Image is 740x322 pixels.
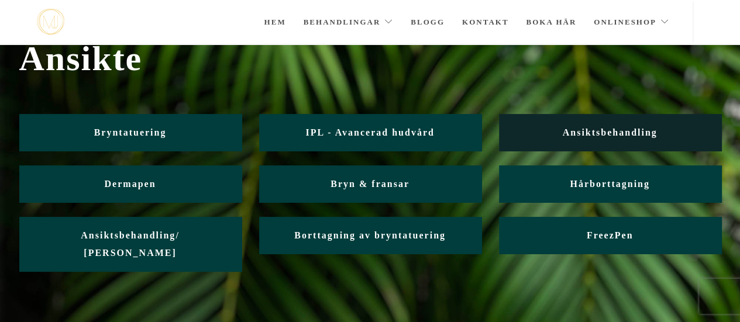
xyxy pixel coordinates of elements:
img: mjstudio [37,9,64,35]
a: Bryn & fransar [259,165,481,202]
a: Ansiktsbehandling/ [PERSON_NAME] [19,217,242,271]
a: FreezPen [499,217,721,254]
span: FreezPen [587,230,634,240]
a: mjstudio mjstudio mjstudio [37,9,64,35]
a: Hem [264,2,285,43]
a: Onlineshop [594,2,669,43]
a: Hårborttagning [499,165,721,202]
span: Bryn & fransar [331,179,409,189]
a: Boka här [526,2,576,43]
span: Dermapen [105,179,156,189]
a: Ansiktsbehandling [499,114,721,151]
span: Ansiktsbehandling/ [PERSON_NAME] [81,230,180,258]
a: Behandlingar [304,2,394,43]
span: Bryntatuering [94,127,167,137]
a: Blogg [411,2,445,43]
a: IPL - Avancerad hudvård [259,114,481,151]
span: Ansikte [19,39,721,79]
a: Borttagning av bryntatuering [259,217,481,254]
span: IPL - Avancerad hudvård [305,127,434,137]
a: Kontakt [462,2,509,43]
span: Ansiktsbehandling [562,127,657,137]
a: Dermapen [19,165,242,202]
a: Bryntatuering [19,114,242,151]
span: Borttagning av bryntatuering [294,230,446,240]
span: Hårborttagning [570,179,649,189]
